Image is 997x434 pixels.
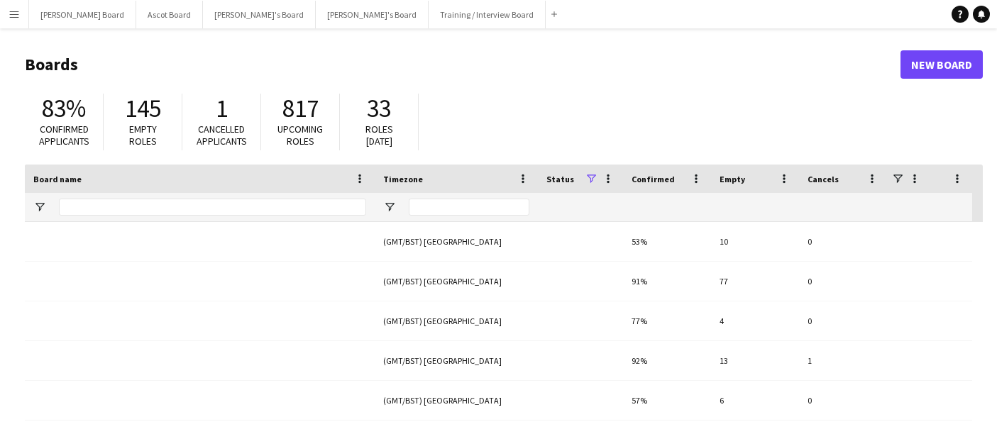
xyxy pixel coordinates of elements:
[29,1,136,28] button: [PERSON_NAME] Board
[39,123,89,148] span: Confirmed applicants
[623,341,711,380] div: 92%
[711,381,799,420] div: 6
[367,93,391,124] span: 33
[799,262,887,301] div: 0
[203,1,316,28] button: [PERSON_NAME]'s Board
[720,174,745,184] span: Empty
[383,174,423,184] span: Timezone
[623,381,711,420] div: 57%
[125,93,161,124] span: 145
[900,50,983,79] a: New Board
[711,341,799,380] div: 13
[429,1,546,28] button: Training / Interview Board
[799,381,887,420] div: 0
[546,174,574,184] span: Status
[316,1,429,28] button: [PERSON_NAME]'s Board
[711,222,799,261] div: 10
[136,1,203,28] button: Ascot Board
[277,123,323,148] span: Upcoming roles
[216,93,228,124] span: 1
[375,262,538,301] div: (GMT/BST) [GEOGRAPHIC_DATA]
[409,199,529,216] input: Timezone Filter Input
[42,93,86,124] span: 83%
[197,123,247,148] span: Cancelled applicants
[25,54,900,75] h1: Boards
[375,301,538,340] div: (GMT/BST) [GEOGRAPHIC_DATA]
[799,222,887,261] div: 0
[33,201,46,213] button: Open Filter Menu
[623,301,711,340] div: 77%
[799,301,887,340] div: 0
[383,201,396,213] button: Open Filter Menu
[375,341,538,380] div: (GMT/BST) [GEOGRAPHIC_DATA]
[59,199,366,216] input: Board name Filter Input
[623,222,711,261] div: 53%
[808,174,839,184] span: Cancels
[632,174,675,184] span: Confirmed
[129,123,157,148] span: Empty roles
[33,174,82,184] span: Board name
[375,222,538,261] div: (GMT/BST) [GEOGRAPHIC_DATA]
[623,262,711,301] div: 91%
[375,381,538,420] div: (GMT/BST) [GEOGRAPHIC_DATA]
[365,123,393,148] span: Roles [DATE]
[282,93,319,124] span: 817
[799,341,887,380] div: 1
[711,262,799,301] div: 77
[711,301,799,340] div: 4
